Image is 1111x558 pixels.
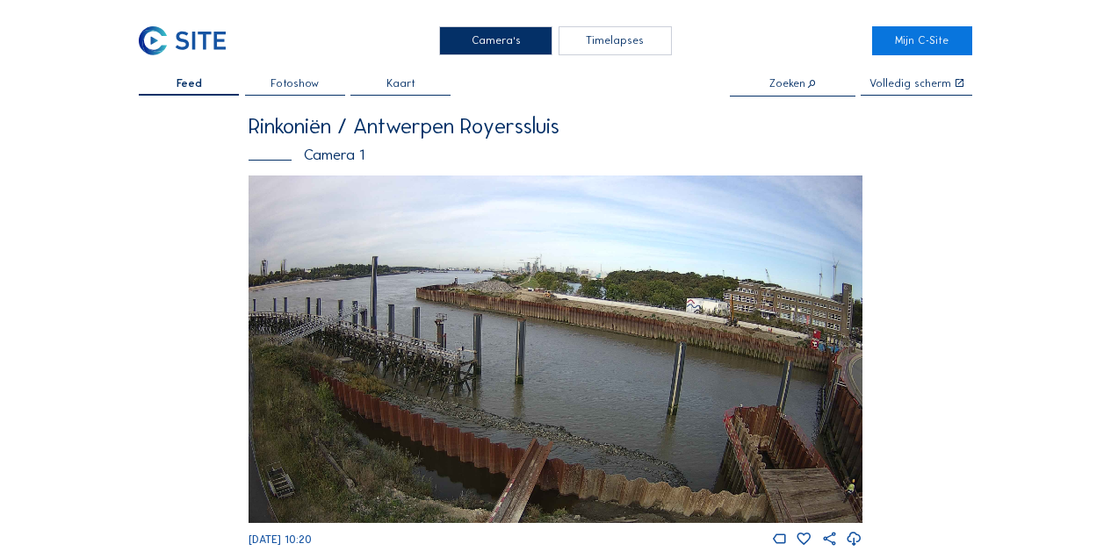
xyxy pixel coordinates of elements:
span: [DATE] 10:20 [249,533,312,546]
img: Image [249,175,863,523]
div: Camera 1 [249,147,863,162]
span: Kaart [386,78,415,89]
div: Camera's [439,26,552,55]
div: Timelapses [559,26,672,55]
div: Volledig scherm [869,78,951,89]
img: C-SITE Logo [139,26,226,55]
div: Rinkoniën / Antwerpen Royerssluis [249,116,863,138]
span: Feed [177,78,202,89]
a: C-SITE Logo [139,26,239,55]
span: Fotoshow [271,78,319,89]
a: Mijn C-Site [872,26,972,55]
